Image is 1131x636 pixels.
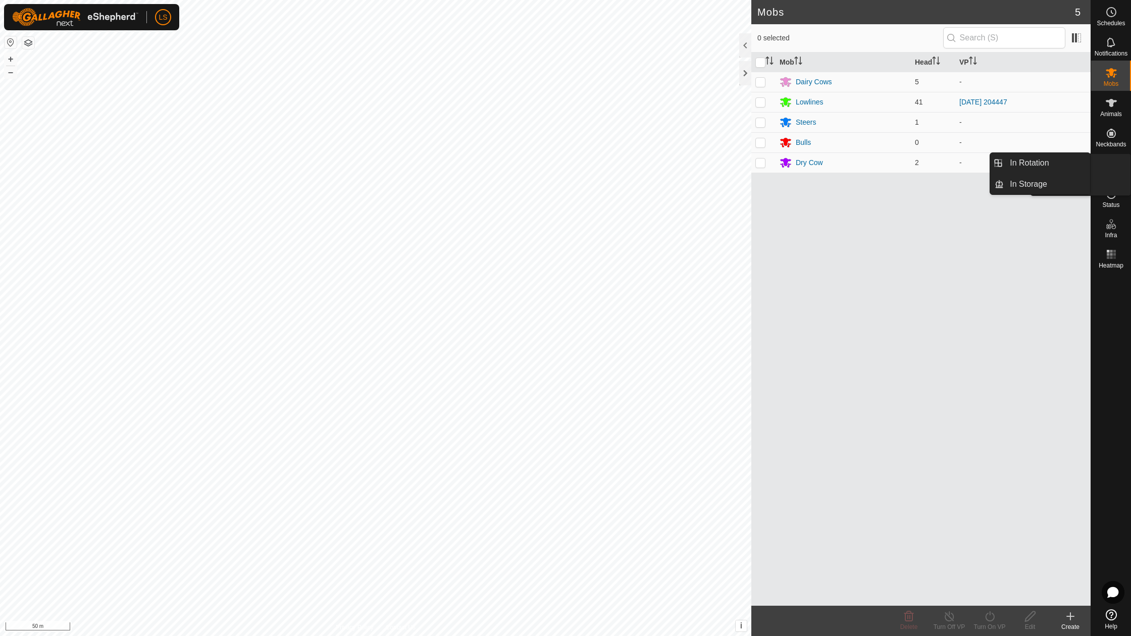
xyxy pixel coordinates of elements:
[736,620,747,631] button: i
[796,157,823,168] div: Dry Cow
[796,137,811,148] div: Bulls
[794,58,802,66] p-sorticon: Activate to sort
[1105,232,1117,238] span: Infra
[915,98,923,106] span: 41
[955,72,1091,92] td: -
[1010,178,1047,190] span: In Storage
[969,58,977,66] p-sorticon: Activate to sort
[915,158,919,167] span: 2
[1050,622,1091,631] div: Create
[1097,20,1125,26] span: Schedules
[796,77,832,87] div: Dairy Cows
[5,36,17,48] button: Reset Map
[1102,202,1119,208] span: Status
[776,52,911,72] th: Mob
[1095,50,1127,57] span: Notifications
[1075,5,1081,20] span: 5
[943,27,1065,48] input: Search (S)
[900,623,918,630] span: Delete
[1004,174,1090,194] a: In Storage
[955,52,1091,72] th: VP
[336,623,374,632] a: Privacy Policy
[740,621,742,630] span: i
[929,622,969,631] div: Turn Off VP
[5,66,17,78] button: –
[915,138,919,146] span: 0
[1096,141,1126,147] span: Neckbands
[969,622,1010,631] div: Turn On VP
[757,33,943,43] span: 0 selected
[12,8,138,26] img: Gallagher Logo
[915,78,919,86] span: 5
[990,174,1090,194] li: In Storage
[915,118,919,126] span: 1
[796,97,823,108] div: Lowlines
[955,152,1091,173] td: -
[990,153,1090,173] li: In Rotation
[959,98,1007,106] a: [DATE] 204447
[955,132,1091,152] td: -
[1104,81,1118,87] span: Mobs
[932,58,940,66] p-sorticon: Activate to sort
[911,52,955,72] th: Head
[955,112,1091,132] td: -
[757,6,1075,18] h2: Mobs
[1099,262,1123,269] span: Heatmap
[159,12,167,23] span: LS
[1105,623,1117,629] span: Help
[765,58,774,66] p-sorticon: Activate to sort
[1004,153,1090,173] a: In Rotation
[796,117,816,128] div: Steers
[1010,622,1050,631] div: Edit
[1091,605,1131,633] a: Help
[1010,157,1049,169] span: In Rotation
[5,53,17,65] button: +
[22,37,34,49] button: Map Layers
[386,623,416,632] a: Contact Us
[1100,111,1122,117] span: Animals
